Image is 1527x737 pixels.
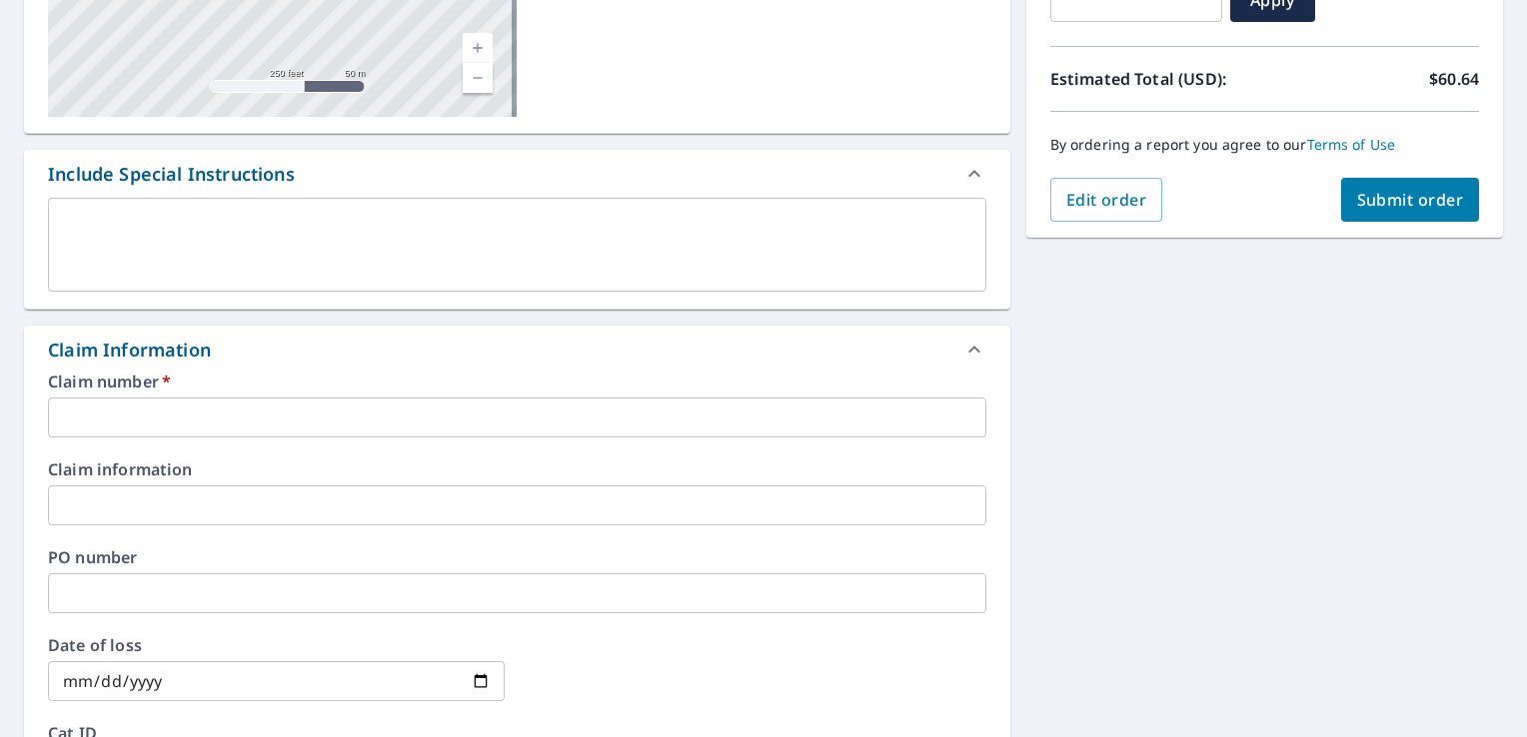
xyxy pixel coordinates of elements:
[463,33,493,63] a: Current Level 17, Zoom In
[24,150,1010,198] div: Include Special Instructions
[1341,178,1480,222] button: Submit order
[463,63,493,93] a: Current Level 17, Zoom Out
[1357,189,1464,211] span: Submit order
[1050,178,1163,222] button: Edit order
[48,373,986,389] label: Claim number
[48,549,986,565] label: PO number
[1050,67,1265,91] p: Estimated Total (USD):
[24,326,1010,373] div: Claim Information
[48,337,211,364] div: Claim Information
[48,461,986,477] label: Claim information
[48,161,295,188] div: Include Special Instructions
[48,637,505,653] label: Date of loss
[1050,136,1479,154] p: By ordering a report you agree to our
[1066,189,1147,211] span: Edit order
[1307,135,1396,154] a: Terms of Use
[1429,67,1479,91] p: $60.64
